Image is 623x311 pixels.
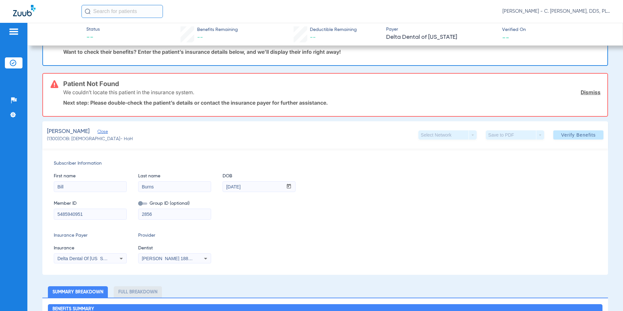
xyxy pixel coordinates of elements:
span: [PERSON_NAME] - C. [PERSON_NAME], DDS, PLLC dba [PERSON_NAME] Dentistry [502,8,610,15]
a: Dismiss [581,89,601,96]
span: Verify Benefits [561,132,596,138]
li: Full Breakdown [114,286,162,298]
span: Status [86,26,100,33]
li: Summary Breakdown [48,286,108,298]
span: Close [97,129,103,136]
span: Dentist [138,245,211,252]
span: Delta Dental of [US_STATE] [386,33,497,41]
span: Provider [138,232,211,239]
span: Insurance Payer [54,232,127,239]
span: [PERSON_NAME] [47,127,90,136]
span: Subscriber Information [54,160,597,167]
button: Verify Benefits [553,130,603,140]
iframe: Chat Widget [590,280,623,311]
img: Zuub Logo [13,5,36,16]
span: Benefits Remaining [197,26,238,33]
span: -- [310,35,316,40]
span: Member ID [54,200,127,207]
span: Delta Dental Of [US_STATE] [57,256,115,261]
span: Insurance [54,245,127,252]
span: (1300) DOB: [DEMOGRAPHIC_DATA] - HoH [47,136,133,142]
p: We couldn’t locate this patient in the insurance system. [63,89,194,96]
span: Verified On [502,26,613,33]
img: hamburger-icon [8,28,19,36]
p: Next step: Please double-check the patient’s details or contact the insurance payer for further a... [63,99,601,106]
h3: Patient Not Found [63,81,601,87]
input: Search for patients [81,5,163,18]
span: -- [502,34,509,41]
button: Open calendar [283,182,295,192]
span: DOB [223,173,296,180]
span: Payer [386,26,497,33]
span: Group ID (optional) [138,200,211,207]
span: Last name [138,173,211,180]
span: -- [197,35,203,40]
p: Want to check their benefits? Enter the patient’s insurance details below, and we’ll display thei... [63,49,601,55]
span: [PERSON_NAME] 1881748390 [142,256,206,261]
img: Search Icon [85,8,91,14]
span: Deductible Remaining [310,26,357,33]
span: -- [86,33,100,42]
span: First name [54,173,127,180]
img: error-icon [51,80,58,88]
